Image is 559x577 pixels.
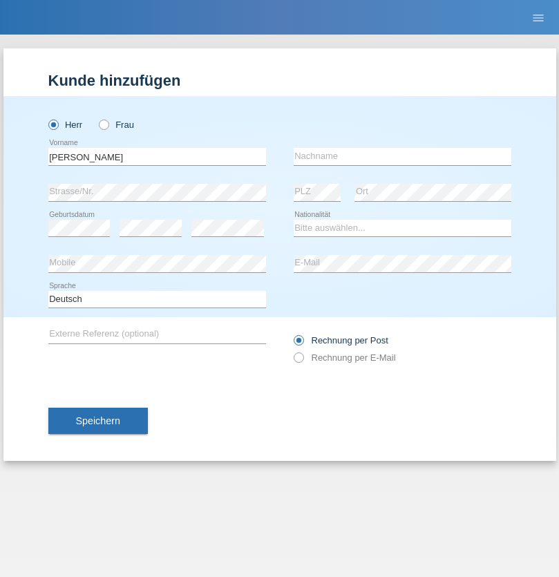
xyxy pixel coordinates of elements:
[531,11,545,25] i: menu
[48,72,511,89] h1: Kunde hinzufügen
[76,415,120,426] span: Speichern
[99,120,108,129] input: Frau
[294,352,396,363] label: Rechnung per E-Mail
[48,120,57,129] input: Herr
[294,335,388,346] label: Rechnung per Post
[524,13,552,21] a: menu
[294,335,303,352] input: Rechnung per Post
[48,408,148,434] button: Speichern
[48,120,83,130] label: Herr
[99,120,134,130] label: Frau
[294,352,303,370] input: Rechnung per E-Mail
